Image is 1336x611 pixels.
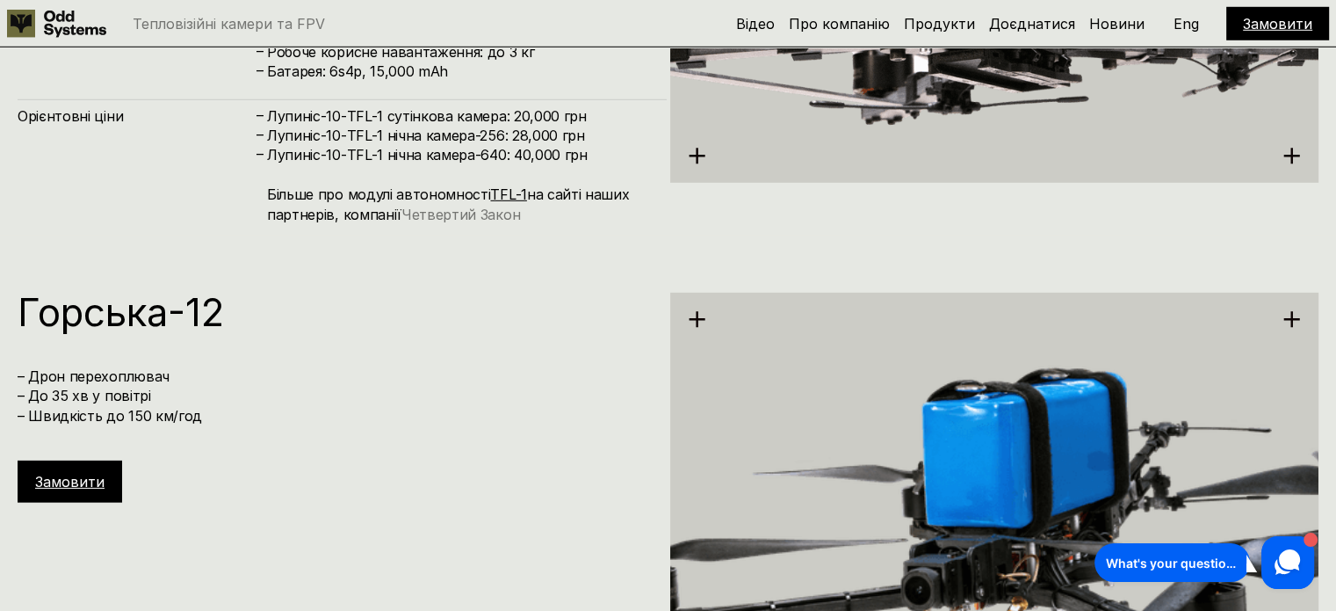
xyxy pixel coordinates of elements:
a: Замовити [1243,15,1312,33]
h4: Орієнтовні ціни [18,106,255,126]
h4: – [256,61,264,80]
h4: – [256,105,264,124]
a: Про компанію [789,15,890,33]
a: Доєднатися [989,15,1075,33]
h4: – [256,144,264,164]
a: Новини [1089,15,1145,33]
h4: Лупиніс-10-TFL-1 нічна камера-640: 40,000 грн Більше про модулі автономності на сайті наших партн... [267,145,649,224]
h4: Лупиніс-10-TFL-1 нічна камера-256: 28,000 грн [267,126,649,145]
p: Тепловізійні камери та FPV [133,17,325,31]
h4: – [256,41,264,61]
h4: Батарея: 6s4p, 15,000 mAh [267,62,649,81]
h4: Лупиніс-10-TFL-1 сутінкова камера: 20,000 грн [267,106,649,126]
a: Продукти [904,15,975,33]
h1: Горська-12 [18,293,649,331]
h4: – Дрон перехоплювач – До 35 хв у повітрі – Швидкість до 150 км/год [18,367,649,426]
h4: Робоче корисне навантаження: до 3 кг [267,42,649,62]
a: Відео [736,15,775,33]
a: TFL-1 [490,185,526,203]
a: Замовити [35,473,105,491]
iframe: HelpCrunch [1090,532,1318,593]
p: Eng [1174,17,1199,31]
a: Четвертий Закон [401,206,520,223]
h4: – [256,125,264,144]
